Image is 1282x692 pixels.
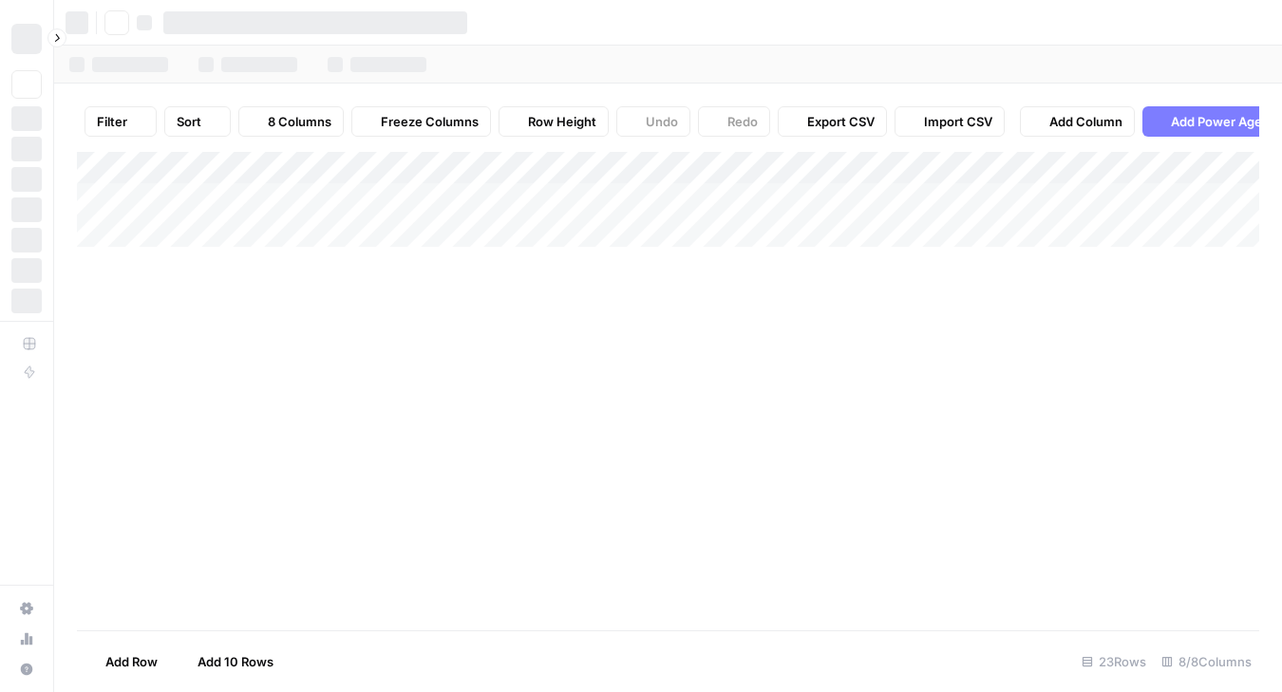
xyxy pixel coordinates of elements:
[895,106,1005,137] button: Import CSV
[11,654,42,684] button: Help + Support
[646,112,678,131] span: Undo
[198,652,273,671] span: Add 10 Rows
[77,646,169,677] button: Add Row
[268,112,331,131] span: 8 Columns
[807,112,875,131] span: Export CSV
[11,624,42,654] a: Usage
[778,106,887,137] button: Export CSV
[1049,112,1122,131] span: Add Column
[164,106,231,137] button: Sort
[11,593,42,624] a: Settings
[1020,106,1135,137] button: Add Column
[727,112,758,131] span: Redo
[351,106,491,137] button: Freeze Columns
[381,112,479,131] span: Freeze Columns
[97,112,127,131] span: Filter
[924,112,992,131] span: Import CSV
[85,106,157,137] button: Filter
[698,106,770,137] button: Redo
[1171,112,1274,131] span: Add Power Agent
[1154,646,1259,677] div: 8/8 Columns
[177,112,201,131] span: Sort
[1074,646,1154,677] div: 23 Rows
[499,106,609,137] button: Row Height
[616,106,690,137] button: Undo
[238,106,344,137] button: 8 Columns
[528,112,596,131] span: Row Height
[169,646,285,677] button: Add 10 Rows
[105,652,158,671] span: Add Row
